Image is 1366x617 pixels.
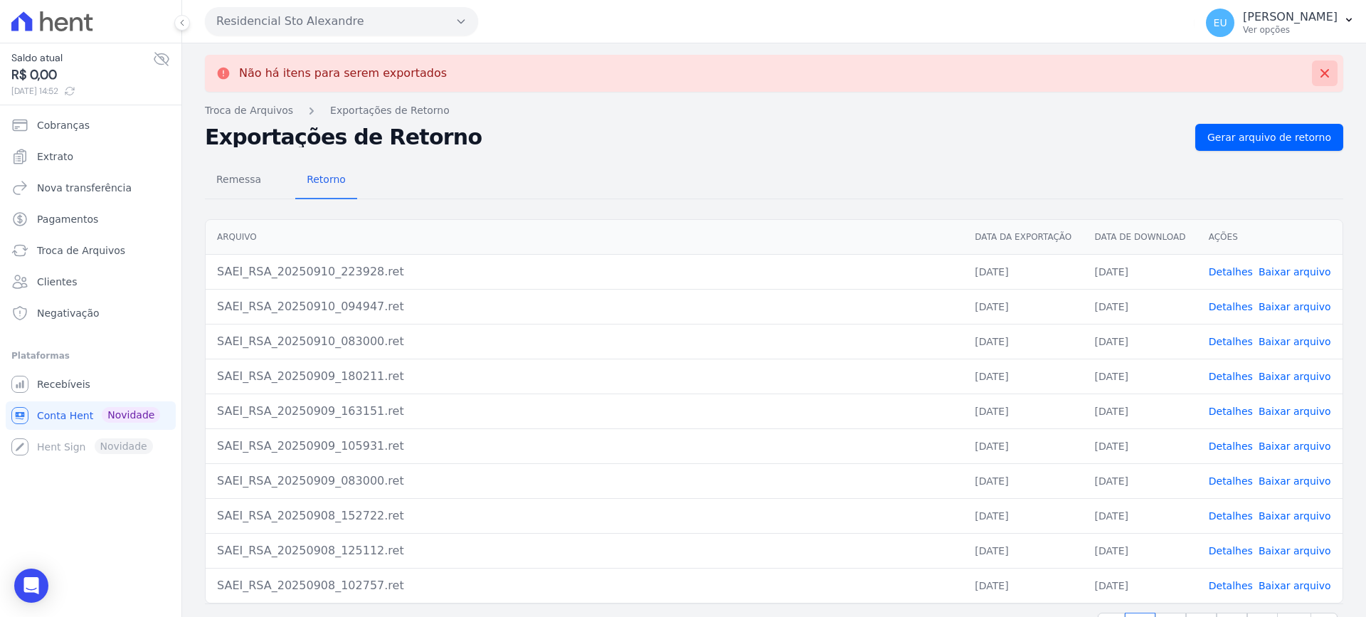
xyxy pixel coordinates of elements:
a: Troca de Arquivos [205,103,293,118]
div: Open Intercom Messenger [14,569,48,603]
p: Ver opções [1243,24,1338,36]
td: [DATE] [963,533,1083,568]
a: Detalhes [1209,441,1253,452]
a: Detalhes [1209,336,1253,347]
div: SAEI_RSA_20250908_102757.ret [217,577,952,594]
td: [DATE] [963,394,1083,428]
span: Nova transferência [37,181,132,195]
span: EU [1214,18,1227,28]
a: Retorno [295,162,357,199]
a: Cobranças [6,111,176,139]
a: Detalhes [1209,545,1253,557]
div: SAEI_RSA_20250909_163151.ret [217,403,952,420]
a: Recebíveis [6,370,176,399]
a: Detalhes [1209,371,1253,382]
td: [DATE] [963,289,1083,324]
a: Conta Hent Novidade [6,401,176,430]
p: [PERSON_NAME] [1243,10,1338,24]
td: [DATE] [1084,533,1197,568]
span: Pagamentos [37,212,98,226]
a: Baixar arquivo [1259,441,1331,452]
a: Detalhes [1209,580,1253,591]
div: Plataformas [11,347,170,364]
button: EU [PERSON_NAME] Ver opções [1195,3,1366,43]
th: Data de Download [1084,220,1197,255]
span: Extrato [37,149,73,164]
td: [DATE] [1084,254,1197,289]
span: Troca de Arquivos [37,243,125,258]
td: [DATE] [1084,428,1197,463]
a: Clientes [6,268,176,296]
a: Baixar arquivo [1259,301,1331,312]
nav: Breadcrumb [205,103,1343,118]
div: SAEI_RSA_20250909_105931.ret [217,438,952,455]
div: SAEI_RSA_20250908_125112.ret [217,542,952,559]
div: SAEI_RSA_20250910_083000.ret [217,333,952,350]
td: [DATE] [963,359,1083,394]
div: SAEI_RSA_20250909_083000.ret [217,473,952,490]
td: [DATE] [1084,359,1197,394]
a: Remessa [205,162,272,199]
span: Cobranças [37,118,90,132]
td: [DATE] [963,254,1083,289]
h2: Exportações de Retorno [205,127,1184,147]
td: [DATE] [1084,394,1197,428]
td: [DATE] [1084,324,1197,359]
a: Baixar arquivo [1259,510,1331,522]
div: SAEI_RSA_20250909_180211.ret [217,368,952,385]
a: Baixar arquivo [1259,371,1331,382]
a: Gerar arquivo de retorno [1195,124,1343,151]
a: Troca de Arquivos [6,236,176,265]
td: [DATE] [963,463,1083,498]
th: Ações [1197,220,1343,255]
td: [DATE] [1084,289,1197,324]
span: R$ 0,00 [11,65,153,85]
a: Baixar arquivo [1259,580,1331,591]
a: Baixar arquivo [1259,336,1331,347]
p: Não há itens para serem exportados [239,66,447,80]
a: Negativação [6,299,176,327]
span: Clientes [37,275,77,289]
a: Baixar arquivo [1259,266,1331,278]
a: Detalhes [1209,406,1253,417]
div: SAEI_RSA_20250910_094947.ret [217,298,952,315]
a: Detalhes [1209,301,1253,312]
td: [DATE] [963,568,1083,603]
a: Pagamentos [6,205,176,233]
th: Arquivo [206,220,963,255]
td: [DATE] [1084,463,1197,498]
span: Remessa [208,165,270,194]
span: [DATE] 14:52 [11,85,153,97]
a: Detalhes [1209,510,1253,522]
a: Nova transferência [6,174,176,202]
td: [DATE] [1084,568,1197,603]
span: Novidade [102,407,160,423]
a: Extrato [6,142,176,171]
td: [DATE] [963,324,1083,359]
span: Negativação [37,306,100,320]
div: SAEI_RSA_20250910_223928.ret [217,263,952,280]
span: Recebíveis [37,377,90,391]
a: Baixar arquivo [1259,545,1331,557]
div: SAEI_RSA_20250908_152722.ret [217,507,952,524]
th: Data da Exportação [963,220,1083,255]
span: Saldo atual [11,51,153,65]
span: Gerar arquivo de retorno [1207,130,1331,144]
td: [DATE] [963,498,1083,533]
button: Residencial Sto Alexandre [205,7,478,36]
td: [DATE] [963,428,1083,463]
a: Detalhes [1209,475,1253,487]
span: Conta Hent [37,408,93,423]
a: Baixar arquivo [1259,475,1331,487]
td: [DATE] [1084,498,1197,533]
a: Exportações de Retorno [330,103,450,118]
a: Baixar arquivo [1259,406,1331,417]
span: Retorno [298,165,354,194]
a: Detalhes [1209,266,1253,278]
nav: Sidebar [11,111,170,461]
